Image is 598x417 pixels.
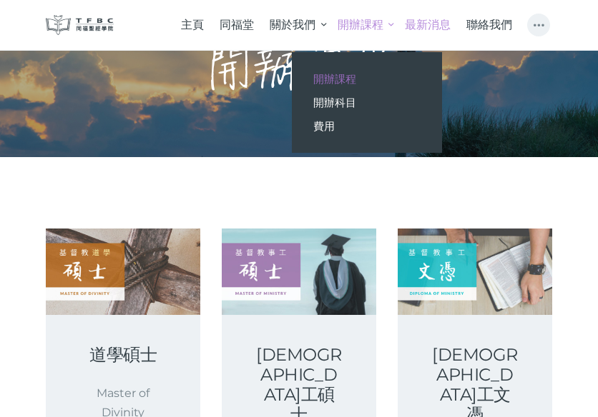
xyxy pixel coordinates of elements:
[292,67,442,91] a: 開辦課程
[46,15,114,35] img: 同福聖經學院 TFBC
[262,7,329,43] a: 關於我們
[80,345,166,365] a: 道學碩士
[220,18,254,31] span: 同福堂
[313,119,335,133] span: 費用
[212,7,262,43] a: 同福堂
[313,72,356,86] span: 開辦課程
[172,7,211,43] a: 主頁
[459,7,520,43] a: 聯絡我們
[292,114,442,138] a: 費用
[270,18,315,31] span: 關於我們
[292,91,442,114] a: 開辦科目
[329,7,396,43] a: 開辦課程
[338,18,383,31] span: 開辦課程
[405,18,451,31] span: 最新消息
[397,7,459,43] a: 最新消息
[313,96,356,109] span: 開辦科目
[466,18,512,31] span: 聯絡我們
[206,39,392,96] h1: 開辦課程
[181,18,204,31] span: 主頁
